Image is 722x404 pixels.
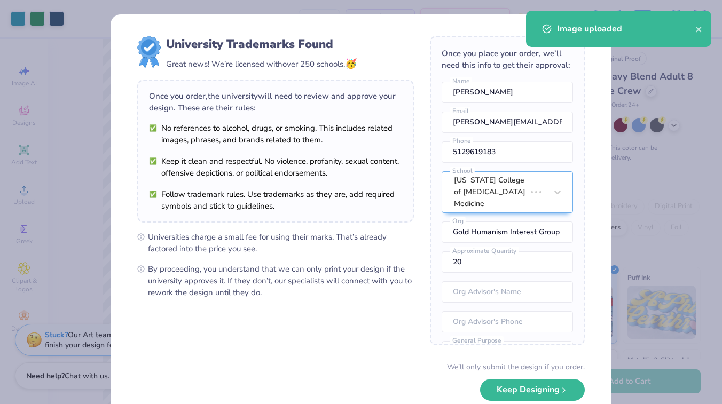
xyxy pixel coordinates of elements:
input: Org [442,221,573,243]
div: Image uploaded [557,22,695,35]
div: Once you order, the university will need to review and approve your design. These are their rules: [149,90,402,114]
img: license-marks-badge.png [137,36,161,68]
button: close [695,22,703,35]
li: Keep it clean and respectful. No violence, profanity, sexual content, offensive depictions, or po... [149,155,402,179]
li: Follow trademark rules. Use trademarks as they are, add required symbols and stick to guidelines. [149,188,402,212]
span: Universities charge a small fee for using their marks. That’s already factored into the price you... [148,231,414,255]
button: Keep Designing [480,379,585,401]
span: 🥳 [345,57,357,70]
input: Org Advisor's Name [442,281,573,303]
input: Org Advisor's Phone [442,311,573,332]
input: Email [442,112,573,133]
div: University Trademarks Found [166,36,357,53]
div: Once you place your order, we’ll need this info to get their approval: [442,47,573,71]
input: Name [442,82,573,103]
div: Great news! We’re licensed with over 250 schools. [166,57,357,71]
span: By proceeding, you understand that we can only print your design if the university approves it. I... [148,263,414,298]
div: [US_STATE] College of [MEDICAL_DATA] Medicine [454,175,525,210]
li: No references to alcohol, drugs, or smoking. This includes related images, phrases, and brands re... [149,122,402,146]
input: Phone [442,141,573,163]
input: Approximate Quantity [442,251,573,273]
div: We’ll only submit the design if you order. [447,361,585,373]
